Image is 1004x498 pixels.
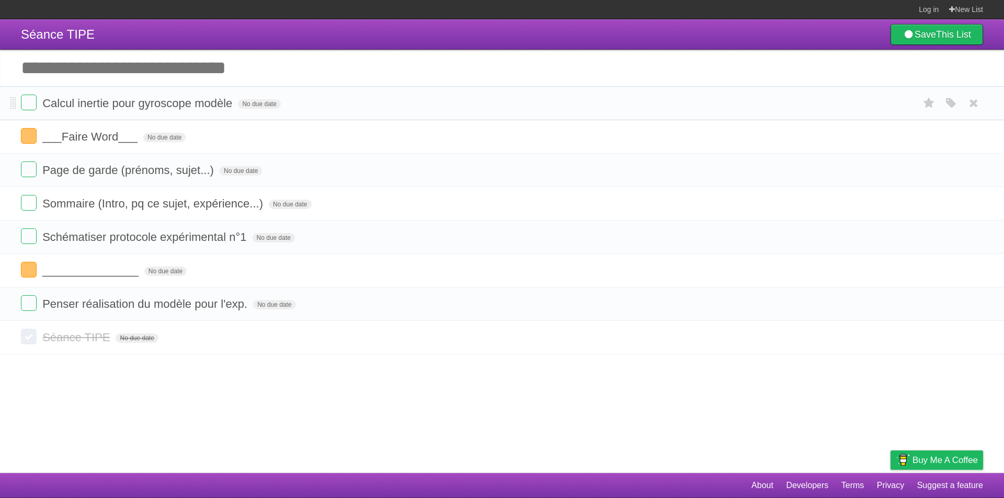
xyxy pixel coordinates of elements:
[751,476,773,495] a: About
[891,24,983,45] a: SaveThis List
[877,476,904,495] a: Privacy
[144,267,187,276] span: No due date
[21,95,37,110] label: Done
[912,451,978,469] span: Buy me a coffee
[253,300,295,309] span: No due date
[21,262,37,277] label: Done
[116,333,158,343] span: No due date
[936,29,971,40] b: This List
[21,228,37,244] label: Done
[269,200,311,209] span: No due date
[143,133,186,142] span: No due date
[21,295,37,311] label: Done
[891,450,983,470] a: Buy me a coffee
[21,128,37,144] label: Done
[42,97,235,110] span: Calcul inertie pour gyroscope modèle
[42,197,266,210] span: Sommaire (Intro, pq ce sujet, expérience...)
[917,476,983,495] a: Suggest a feature
[21,329,37,344] label: Done
[253,233,295,242] span: No due date
[42,164,216,177] span: Page de garde (prénoms, sujet...)
[919,95,939,112] label: Star task
[896,451,910,469] img: Buy me a coffee
[220,166,262,176] span: No due date
[238,99,280,109] span: No due date
[42,264,141,277] span: _______________
[42,130,140,143] span: ___Faire Word___
[42,297,250,310] span: Penser réalisation du modèle pour l'exp.
[42,331,112,344] span: Séance TIPE
[841,476,864,495] a: Terms
[42,230,249,244] span: Schématiser protocole expérimental n°1
[21,195,37,211] label: Done
[21,27,95,41] span: Séance TIPE
[786,476,828,495] a: Developers
[21,161,37,177] label: Done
